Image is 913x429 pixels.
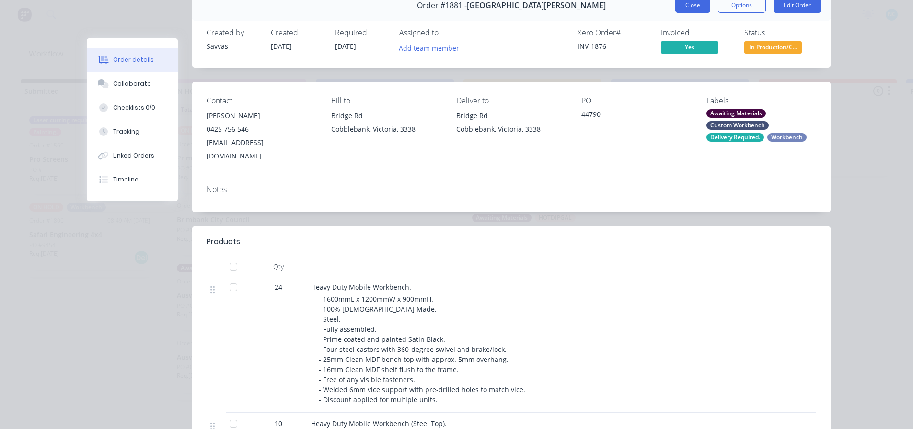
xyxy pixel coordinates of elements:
div: Custom Workbench [706,121,769,130]
div: Products [207,236,240,248]
div: Collaborate [113,79,151,88]
div: Status [744,28,816,37]
div: Bridge RdCobblebank, Victoria, 3338 [331,109,441,140]
div: INV-1876 [578,41,649,51]
div: Created [271,28,324,37]
div: Qty [250,257,307,276]
div: [PERSON_NAME]0425 756 546[EMAIL_ADDRESS][DOMAIN_NAME] [207,109,316,163]
div: Bridge RdCobblebank, Victoria, 3338 [456,109,566,140]
span: 10 [275,418,282,429]
div: Workbench [767,133,807,142]
span: [GEOGRAPHIC_DATA][PERSON_NAME] [467,1,606,10]
div: Delivery Required. [706,133,764,142]
div: Bridge Rd [331,109,441,123]
button: Checklists 0/0 [87,96,178,120]
button: Add team member [399,41,464,54]
button: In Production/C... [744,41,802,56]
button: Timeline [87,168,178,192]
span: Order #1881 - [417,1,467,10]
div: Contact [207,96,316,105]
div: Order details [113,56,154,64]
span: 24 [275,282,282,292]
button: Tracking [87,120,178,144]
div: Bill to [331,96,441,105]
div: Invoiced [661,28,733,37]
button: Order details [87,48,178,72]
span: [DATE] [335,42,356,51]
div: Linked Orders [113,151,154,160]
button: Add team member [393,41,464,54]
span: Heavy Duty Mobile Workbench (Steel Top). [311,419,447,428]
div: Tracking [113,127,139,136]
span: [DATE] [271,42,292,51]
div: Xero Order # [578,28,649,37]
div: [PERSON_NAME] [207,109,316,123]
div: Notes [207,185,816,194]
div: Created by [207,28,259,37]
div: 0425 756 546 [207,123,316,136]
div: Timeline [113,175,139,184]
div: Cobblebank, Victoria, 3338 [331,123,441,136]
div: 44790 [581,109,691,123]
div: Checklists 0/0 [113,103,155,112]
div: Savvas [207,41,259,51]
span: - 1600mmL x 1200mmW x 900mmH. - 100% [DEMOGRAPHIC_DATA] Made. - Steel. - Fully assembled. - Prime... [319,294,525,404]
button: Linked Orders [87,144,178,168]
div: Labels [706,96,816,105]
span: Yes [661,41,718,53]
div: PO [581,96,691,105]
div: Bridge Rd [456,109,566,123]
div: Awaiting Materials [706,109,766,118]
span: Heavy Duty Mobile Workbench. [311,282,411,292]
div: Assigned to [399,28,495,37]
span: In Production/C... [744,41,802,53]
div: Cobblebank, Victoria, 3338 [456,123,566,136]
button: Collaborate [87,72,178,96]
div: [EMAIL_ADDRESS][DOMAIN_NAME] [207,136,316,163]
div: Required [335,28,388,37]
div: Deliver to [456,96,566,105]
